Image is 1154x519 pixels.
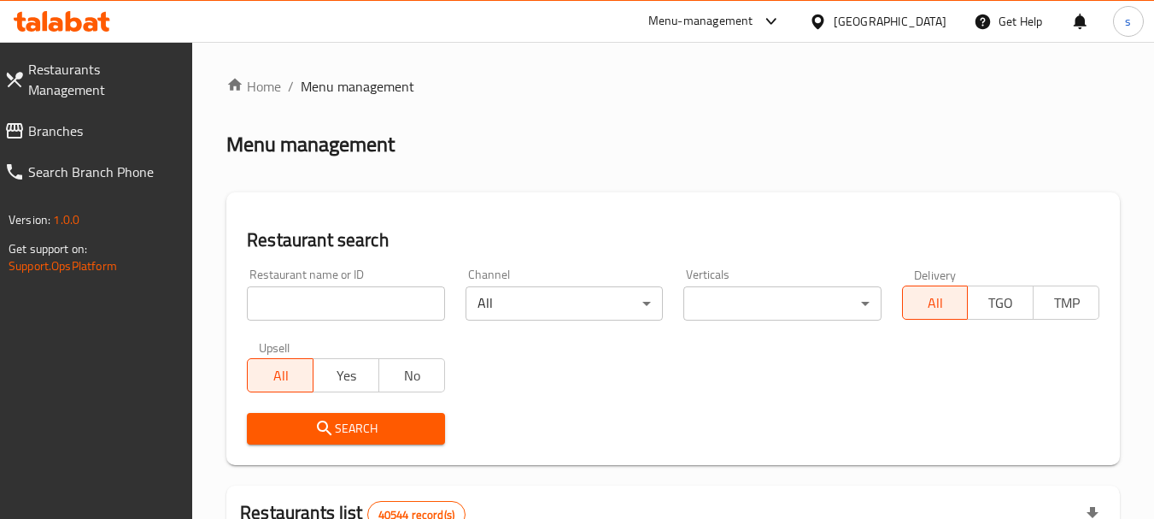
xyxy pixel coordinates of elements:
div: All [466,286,663,321]
span: Get support on: [9,238,87,260]
span: Search Branch Phone [28,162,179,182]
span: No [386,363,438,388]
h2: Restaurant search [247,227,1099,253]
button: All [247,358,313,392]
div: ​ [683,286,881,321]
span: All [255,363,307,388]
h2: Menu management [226,131,395,158]
span: Menu management [301,76,414,97]
span: s [1125,12,1131,31]
span: Branches [28,121,179,141]
label: Upsell [259,341,290,353]
button: TMP [1033,286,1099,320]
span: Version: [9,209,50,231]
span: 1.0.0 [53,209,79,231]
button: All [902,286,969,320]
div: Menu-management [648,11,753,32]
input: Search for restaurant name or ID.. [247,286,444,321]
span: TMP [1040,291,1092,316]
button: No [378,358,445,392]
span: Restaurants Management [28,59,179,100]
span: All [910,291,962,316]
button: Yes [313,358,379,392]
div: [GEOGRAPHIC_DATA] [834,12,946,31]
li: / [288,76,294,97]
button: TGO [967,286,1034,320]
span: TGO [975,291,1027,316]
nav: breadcrumb [226,76,1120,97]
a: Home [226,76,281,97]
span: Yes [320,363,372,388]
label: Delivery [914,268,957,280]
button: Search [247,413,444,445]
span: Search [261,418,431,439]
a: Support.OpsPlatform [9,255,117,277]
